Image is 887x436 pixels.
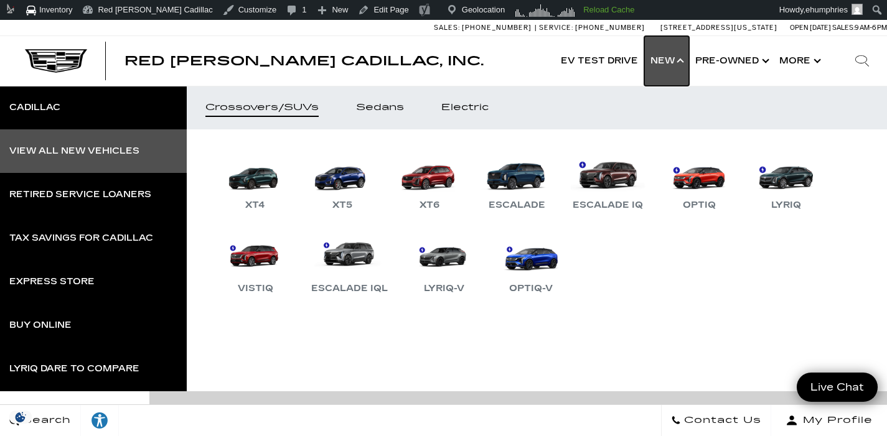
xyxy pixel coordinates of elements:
img: Visitors over 48 hours. Click for more Clicky Site Stats. [511,2,579,19]
button: More [773,36,825,86]
a: Live Chat [797,373,878,402]
button: Open user profile menu [771,405,887,436]
a: OPTIQ-V [494,231,568,296]
span: [PHONE_NUMBER] [575,24,645,32]
a: Contact Us [661,405,771,436]
div: Buy Online [9,321,72,330]
a: XT4 [218,148,293,213]
a: EV Test Drive [555,36,644,86]
div: Sedans [356,103,404,112]
div: Explore your accessibility options [81,411,118,430]
span: Contact Us [681,412,761,429]
a: Escalade IQL [305,231,394,296]
div: Cadillac [9,103,60,112]
a: Escalade [479,148,554,213]
section: Click to Open Cookie Consent Modal [6,410,35,424]
div: LYRIQ [765,198,807,213]
div: LYRIQ Dare to Compare [9,364,139,373]
span: 9 AM-6 PM [855,24,887,32]
div: Retired Service Loaners [9,190,151,199]
div: OPTIQ-V [503,281,559,296]
span: ehumphries [805,5,848,14]
a: Service: [PHONE_NUMBER] [535,24,648,31]
a: LYRIQ-V [406,231,481,296]
a: VISTIQ [218,231,293,296]
div: XT5 [326,198,359,213]
a: Crossovers/SUVs [187,86,337,129]
div: OPTIQ [677,198,722,213]
div: Escalade IQ [566,198,649,213]
div: Search [837,36,887,86]
span: Live Chat [804,380,870,394]
div: Escalade IQL [305,281,394,296]
div: Crossovers/SUVs [205,103,319,112]
a: Sedans [337,86,423,129]
strong: Reload Cache [583,5,634,14]
a: Explore your accessibility options [81,405,119,436]
span: My Profile [798,412,873,429]
a: OPTIQ [662,148,736,213]
div: Tax Savings for Cadillac [9,234,153,243]
a: XT6 [392,148,467,213]
div: Escalade [482,198,551,213]
a: Escalade IQ [566,148,649,213]
a: Pre-Owned [689,36,773,86]
a: LYRIQ [749,148,824,213]
span: Sales: [434,24,460,32]
a: XT5 [305,148,380,213]
img: Opt-Out Icon [6,410,35,424]
div: VISTIQ [232,281,279,296]
a: Red [PERSON_NAME] Cadillac, Inc. [124,55,484,67]
span: Search [19,412,71,429]
a: Sales: [PHONE_NUMBER] [434,24,535,31]
img: Cadillac Dark Logo with Cadillac White Text [25,49,87,73]
div: LYRIQ-V [418,281,471,296]
a: New [644,36,689,86]
span: Red [PERSON_NAME] Cadillac, Inc. [124,53,484,68]
div: Express Store [9,277,95,286]
span: Open [DATE] [790,24,831,32]
span: Service: [539,24,573,32]
div: View All New Vehicles [9,147,139,155]
div: XT4 [239,198,271,213]
span: [PHONE_NUMBER] [462,24,532,32]
span: Sales: [832,24,855,32]
div: Electric [441,103,489,112]
a: [STREET_ADDRESS][US_STATE] [660,24,777,32]
a: Electric [423,86,507,129]
div: XT6 [413,198,446,213]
